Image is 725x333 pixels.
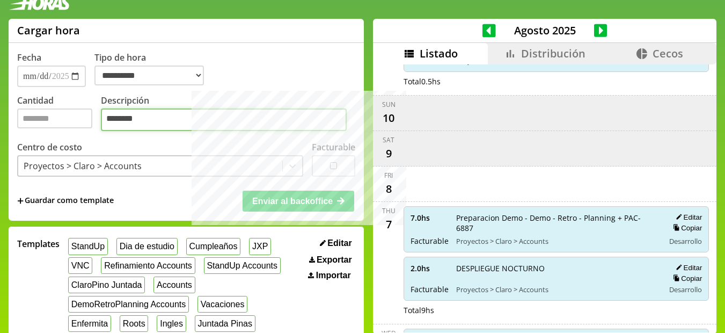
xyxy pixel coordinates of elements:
label: Tipo de hora [94,52,213,87]
button: Editar [317,238,355,249]
span: Distribución [521,46,585,61]
button: Editar [672,213,702,222]
label: Centro de costo [17,141,82,153]
button: Editar [672,263,702,272]
span: DESPLIEGUE NOCTURNO [456,263,657,273]
button: Dia de estudio [116,238,178,255]
span: 2.0 hs [411,263,449,273]
span: Editar [327,238,351,248]
input: Cantidad [17,108,92,128]
div: Sun [382,100,396,109]
div: Total 0.5 hs [404,76,709,86]
textarea: Descripción [101,108,347,131]
div: Total 9 hs [404,305,709,315]
span: Cecos [653,46,683,61]
button: Cumpleaños [186,238,240,255]
button: Copiar [670,274,702,283]
div: Sat [383,135,394,144]
button: Enfermita [68,315,111,332]
span: Facturable [411,284,449,294]
div: Thu [382,206,396,215]
span: Listado [420,46,458,61]
div: scrollable content [373,64,716,332]
span: Agosto 2025 [496,23,594,38]
div: 10 [380,109,397,126]
label: Cantidad [17,95,101,134]
button: VNC [68,257,92,274]
button: Vacaciones [197,296,247,313]
div: 7 [380,215,397,233]
span: Exportar [317,255,352,265]
label: Descripción [101,95,355,134]
button: Copiar [670,223,702,233]
h1: Cargar hora [17,23,80,38]
span: Proyectos > Claro > Accounts [456,236,657,246]
span: Proyectos > Claro > Accounts [456,285,657,294]
span: Enviar al backoffice [252,197,333,206]
span: Desarrollo [669,285,702,294]
div: Proyectos > Claro > Accounts [24,160,142,172]
button: StandUp [68,238,108,255]
span: Facturable [411,236,449,246]
span: Importar [316,271,351,280]
button: ClaroPino Juntada [68,277,145,293]
button: Refinamiento Accounts [101,257,195,274]
label: Fecha [17,52,41,63]
button: DemoRetroPlanning Accounts [68,296,189,313]
label: Facturable [312,141,355,153]
span: + [17,195,24,207]
button: StandUp Accounts [204,257,281,274]
span: Preparacion Demo - Demo - Retro - Planning + PAC-6887 [456,213,657,233]
span: +Guardar como template [17,195,114,207]
select: Tipo de hora [94,66,204,85]
div: 8 [380,180,397,197]
button: Juntada Pinas [195,315,255,332]
button: Enviar al backoffice [243,191,354,211]
div: Fri [384,171,393,180]
span: 7.0 hs [411,213,449,223]
button: Accounts [153,277,195,293]
span: Desarrollo [669,236,702,246]
div: 9 [380,144,397,162]
button: Roots [120,315,148,332]
button: JXP [249,238,271,255]
button: Exportar [306,255,355,265]
span: Templates [17,238,60,250]
button: Ingles [157,315,186,332]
